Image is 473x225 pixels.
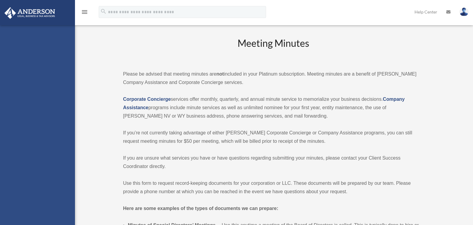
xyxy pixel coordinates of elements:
h2: Meeting Minutes [123,37,424,61]
p: If you’re not currently taking advantage of either [PERSON_NAME] Corporate Concierge or Company A... [123,129,424,145]
p: Please be advised that meeting minutes are included in your Platinum subscription. Meeting minute... [123,70,424,87]
strong: not [217,71,224,76]
img: User Pic [460,7,469,16]
strong: Here are some examples of the types of documents we can prepare: [123,206,278,211]
a: Company Assistance [123,97,405,110]
p: If you are unsure what services you have or have questions regarding submitting your minutes, ple... [123,154,424,171]
p: services offer monthly, quarterly, and annual minute service to memorialize your business decisio... [123,95,424,120]
a: menu [81,10,88,16]
a: Corporate Concierge [123,97,171,102]
i: search [100,8,107,15]
img: Anderson Advisors Platinum Portal [3,7,57,19]
p: Use this form to request record-keeping documents for your corporation or LLC. These documents wi... [123,179,424,196]
i: menu [81,8,88,16]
